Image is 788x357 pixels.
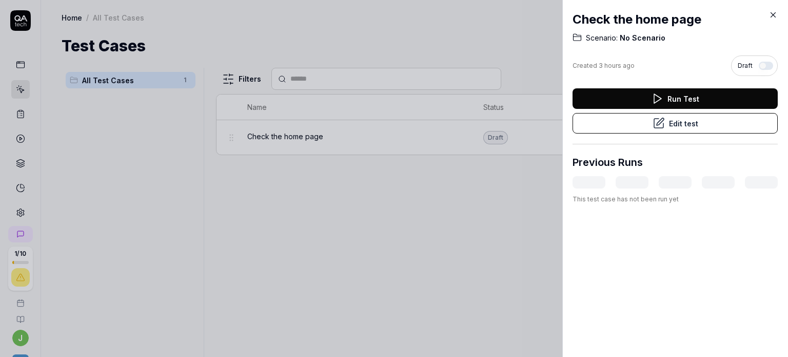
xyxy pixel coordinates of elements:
div: This test case has not been run yet [573,195,778,204]
span: Draft [738,61,753,70]
button: Edit test [573,113,778,134]
span: Scenario: [586,33,618,43]
h3: Previous Runs [573,155,643,170]
button: Run Test [573,88,778,109]
time: 3 hours ago [599,62,635,69]
div: Created [573,61,635,70]
span: No Scenario [618,33,665,43]
h2: Check the home page [573,10,778,29]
